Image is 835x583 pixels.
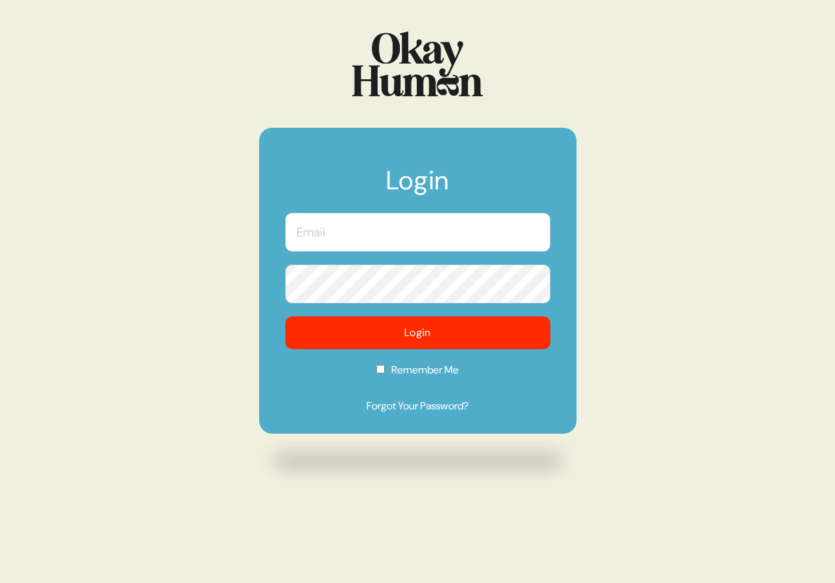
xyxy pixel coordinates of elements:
a: Forgot Your Password? [285,398,550,414]
h1: Login [285,167,550,206]
input: Email [285,213,550,252]
input: Remember Me [376,365,385,373]
button: Login [285,316,550,349]
label: Remember Me [285,362,550,386]
img: Logo [352,31,483,96]
img: Drop shadow [259,440,577,481]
